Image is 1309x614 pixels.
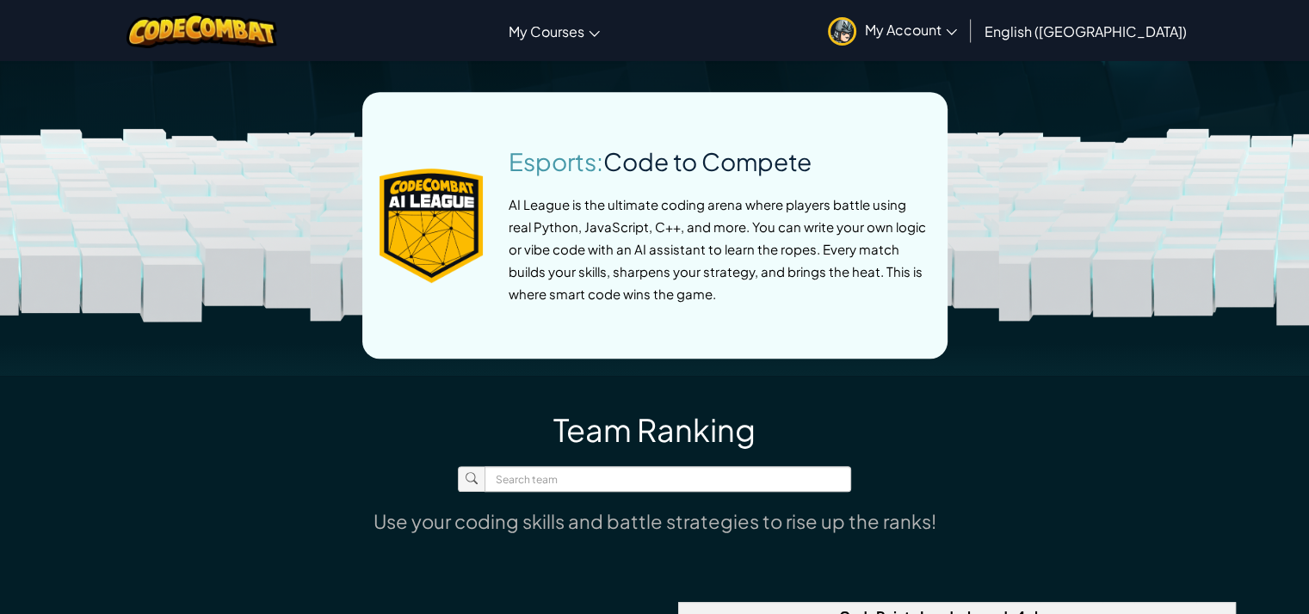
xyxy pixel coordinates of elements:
[509,146,603,176] span: Esports:
[509,193,930,305] div: AI League is the ultimate coding arena where players battle using real Python, JavaScript, C++, a...
[819,3,966,58] a: My Account
[865,21,957,39] span: My Account
[127,13,277,48] img: CodeCombat logo
[485,466,852,492] input: Search team
[374,410,936,550] div: Team Ranking
[509,22,584,40] span: My Courses
[976,8,1195,54] a: English ([GEOGRAPHIC_DATA])
[985,22,1187,40] span: English ([GEOGRAPHIC_DATA])
[500,8,608,54] a: My Courses
[828,17,856,46] img: avatar
[374,509,936,533] div: Use your coding skills and battle strategies to rise up the ranks!
[603,146,812,176] span: Code to Compete
[380,169,483,283] img: ai-league-logo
